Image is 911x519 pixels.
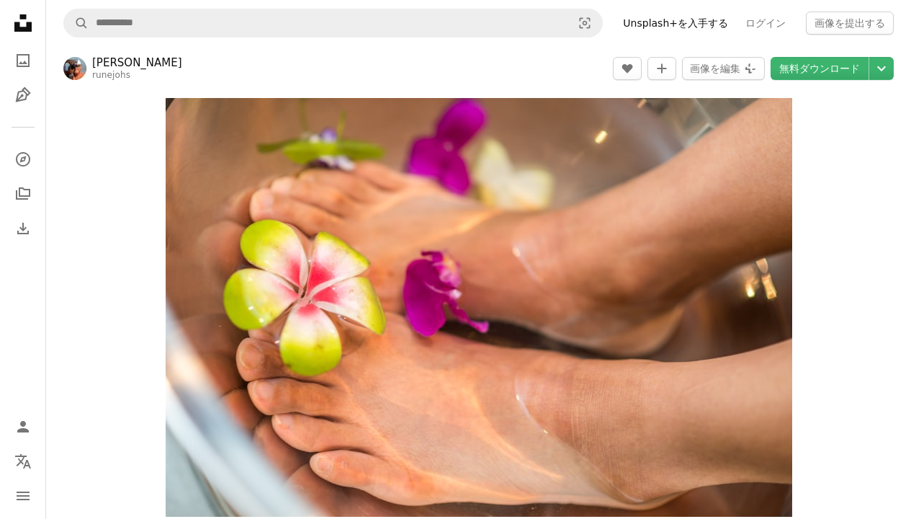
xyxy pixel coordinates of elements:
img: 花と人の足 [166,98,792,517]
a: ログイン [737,12,794,35]
a: 無料ダウンロード [771,57,869,80]
button: コレクションに追加する [647,57,676,80]
img: Rune Enstadのプロフィールを見る [63,57,86,80]
a: runejohs [92,70,130,80]
form: サイト内でビジュアルを探す [63,9,603,37]
a: ダウンロード履歴 [9,214,37,243]
button: 言語 [9,447,37,476]
a: 探す [9,145,37,174]
a: ログイン / 登録する [9,412,37,441]
button: いいね！ [613,57,642,80]
button: Unsplashで検索する [64,9,89,37]
button: ダウンロードサイズを選択してください [869,57,894,80]
button: 画像を提出する [806,12,894,35]
a: Unsplash+を入手する [614,12,737,35]
button: この画像でズームインする [166,98,792,517]
a: イラスト [9,81,37,110]
a: 写真 [9,46,37,75]
button: メニュー [9,482,37,510]
button: 画像を編集 [682,57,765,80]
button: ビジュアル検索 [567,9,602,37]
a: コレクション [9,179,37,208]
a: [PERSON_NAME] [92,56,182,70]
